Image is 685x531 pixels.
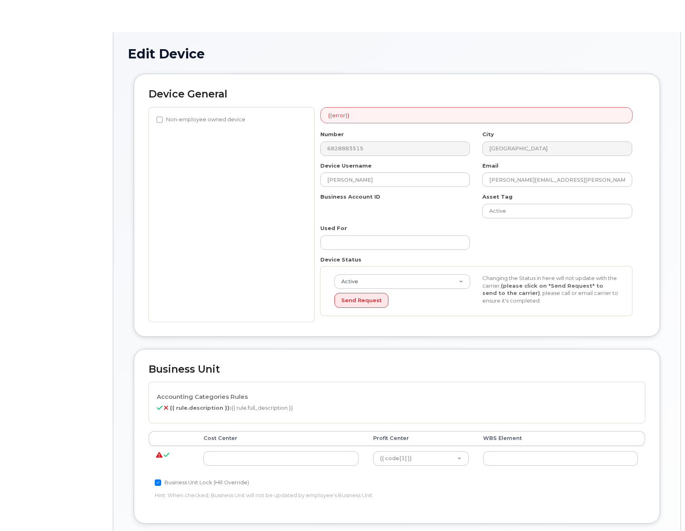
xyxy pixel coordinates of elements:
div: Changing the Status in here will not update with the carrier, , please call or email carrier to e... [476,274,624,304]
b: {{ rule.description }}: [170,404,231,411]
p: Hint: When checked, Business Unit will not be updated by employee's Business Unit [155,492,473,499]
th: Profit Center [366,431,476,446]
p: {{ rule.full_description }} [157,404,637,412]
strong: (please click on "Send Request" to send to the carrier) [482,282,603,297]
th: WBS Element [476,431,645,446]
h1: Edit Device [128,47,666,61]
label: Number [320,131,344,138]
label: Business Account ID [320,193,380,201]
div: {{error}} [320,107,633,124]
label: City [482,131,494,138]
label: Device Status [320,256,361,263]
label: Asset Tag [482,193,513,201]
th: Cost Center [196,431,365,446]
input: Non-employee owned device [156,116,163,123]
h2: Device General [149,89,645,100]
h2: Business Unit [149,364,645,375]
h4: Accounting Categories Rules [157,394,637,400]
label: Device Username [320,162,372,170]
button: Send Request [334,293,388,308]
label: Used For [320,224,347,232]
label: Business Unit Lock (HR Override) [155,478,249,487]
input: Business Unit Lock (HR Override) [155,479,161,486]
label: Email [482,162,498,170]
label: Non-employee owned device [156,115,245,124]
